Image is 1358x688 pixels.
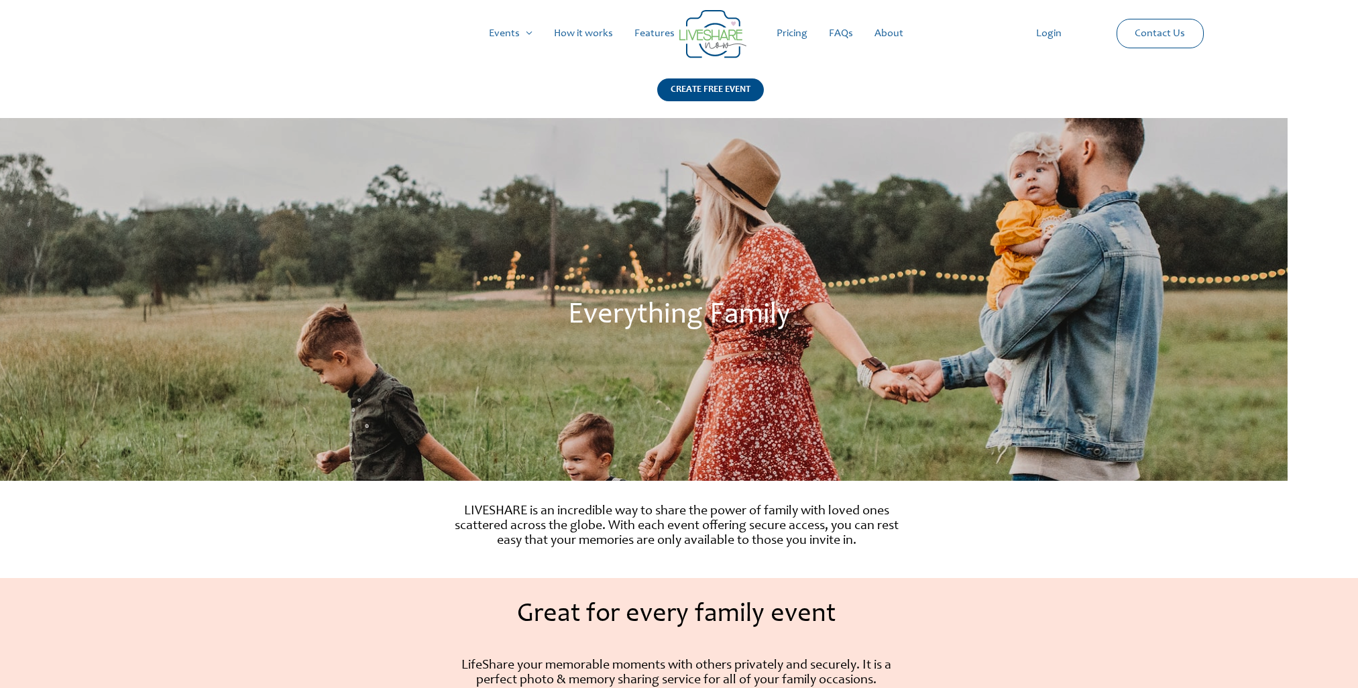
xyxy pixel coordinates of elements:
[452,504,901,549] p: LIVESHARE is an incredible way to share the power of family with loved ones scattered across the ...
[818,12,864,55] a: FAQs
[441,601,912,628] h1: Great for every family event
[657,78,764,118] a: CREATE FREE EVENT
[452,658,901,688] p: LifeShare your memorable moments with others privately and securely. It is a perfect photo & memo...
[679,10,746,58] img: Group 14 | Live Photo Slideshow for Events | Create Free Events Album for Any Occasion
[1025,12,1072,55] a: Login
[1124,19,1196,48] a: Contact Us
[23,12,1335,55] nav: Site Navigation
[624,12,685,55] a: Features
[543,12,624,55] a: How it works
[766,12,818,55] a: Pricing
[478,12,543,55] a: Events
[864,12,914,55] a: About
[568,301,790,331] span: Everything Family
[657,78,764,101] div: CREATE FREE EVENT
